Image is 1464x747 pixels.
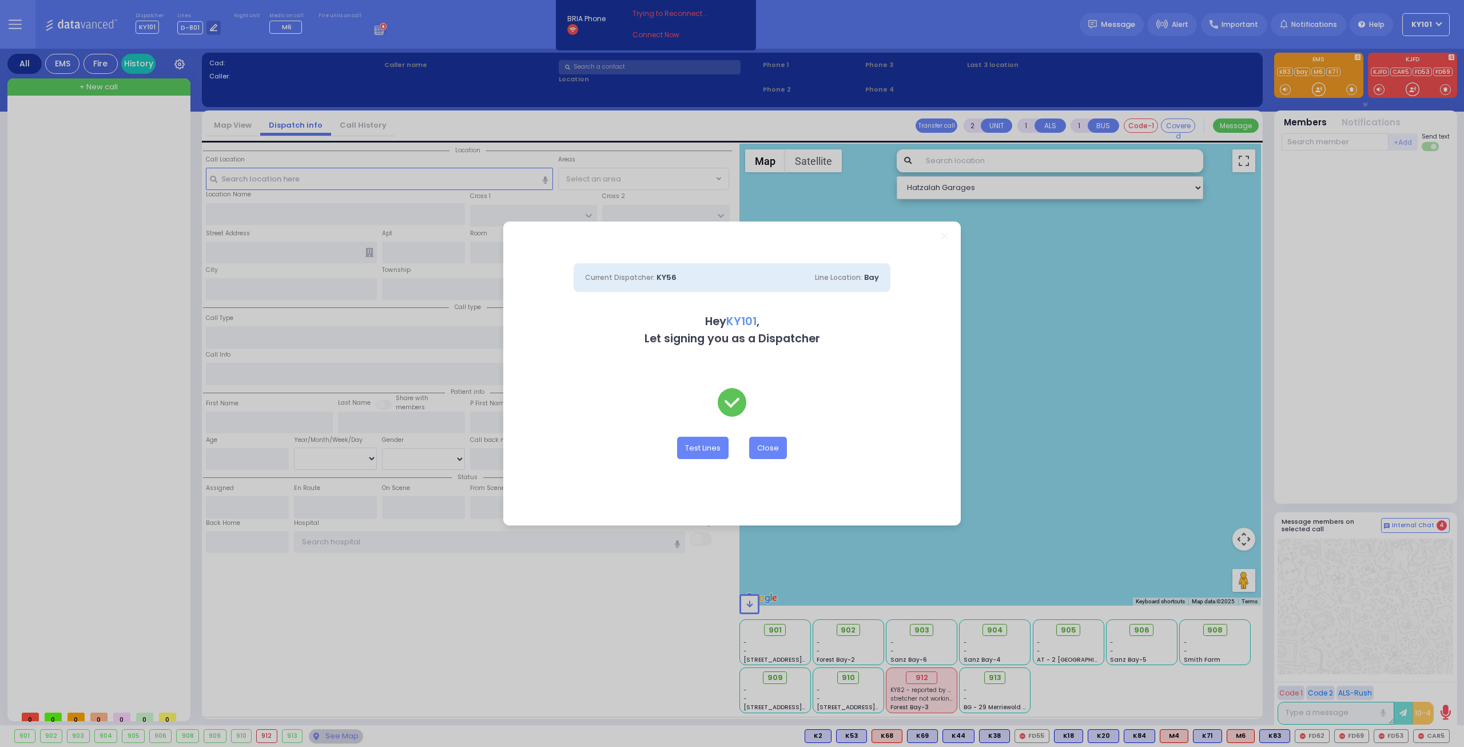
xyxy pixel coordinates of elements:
span: KY56 [657,272,677,283]
span: KY101 [726,314,757,329]
button: Close [749,437,787,459]
button: Test Lines [677,437,729,459]
a: Close [941,233,948,239]
span: Current Dispatcher: [585,272,655,282]
b: Hey , [705,314,759,329]
b: Let signing you as a Dispatcher [645,331,820,346]
img: check-green.svg [718,388,746,417]
span: Line Location: [815,272,862,282]
span: Bay [864,272,879,283]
